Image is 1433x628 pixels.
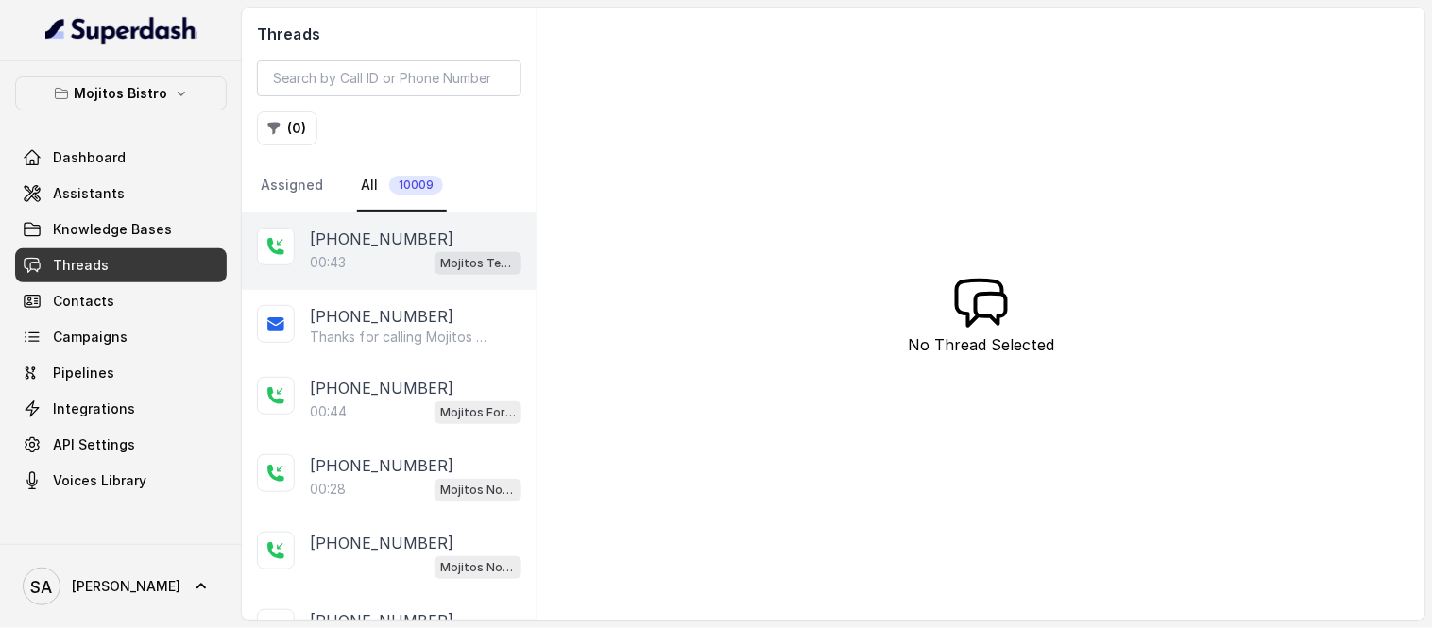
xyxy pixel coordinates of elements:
[15,392,227,426] a: Integrations
[257,111,317,145] button: (0)
[310,328,491,347] p: Thanks for calling Mojitos Bistro! Here’s the 9/20 event link with 20% off: [URL][DOMAIN_NAME] Bu...
[15,356,227,390] a: Pipelines
[257,60,521,96] input: Search by Call ID or Phone Number
[53,435,135,454] span: API Settings
[257,161,327,212] a: Assigned
[310,305,453,328] p: [PHONE_NUMBER]
[15,464,227,498] a: Voices Library
[357,161,447,212] a: All10009
[15,177,227,211] a: Assistants
[310,454,453,477] p: [PHONE_NUMBER]
[440,558,516,577] p: Mojitos Norcross / EN
[310,253,346,272] p: 00:43
[310,228,453,250] p: [PHONE_NUMBER]
[53,220,172,239] span: Knowledge Bases
[45,15,197,45] img: light.svg
[909,333,1055,356] p: No Thread Selected
[15,320,227,354] a: Campaigns
[15,248,227,282] a: Threads
[15,428,227,462] a: API Settings
[75,82,168,105] p: Mojitos Bistro
[15,560,227,613] a: [PERSON_NAME]
[257,161,521,212] nav: Tabs
[53,148,126,167] span: Dashboard
[53,471,146,490] span: Voices Library
[440,481,516,500] p: Mojitos Norcross / EN
[15,212,227,246] a: Knowledge Bases
[389,176,443,195] span: 10009
[15,284,227,318] a: Contacts
[440,403,516,422] p: Mojitos Forum / EN
[310,402,347,421] p: 00:44
[310,480,346,499] p: 00:28
[53,256,109,275] span: Threads
[440,254,516,273] p: Mojitos Testing
[53,399,135,418] span: Integrations
[31,577,53,597] text: SA
[53,292,114,311] span: Contacts
[53,184,125,203] span: Assistants
[15,141,227,175] a: Dashboard
[53,364,114,382] span: Pipelines
[15,76,227,110] button: Mojitos Bistro
[72,577,180,596] span: [PERSON_NAME]
[310,532,453,554] p: [PHONE_NUMBER]
[257,23,521,45] h2: Threads
[310,377,453,399] p: [PHONE_NUMBER]
[53,328,128,347] span: Campaigns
